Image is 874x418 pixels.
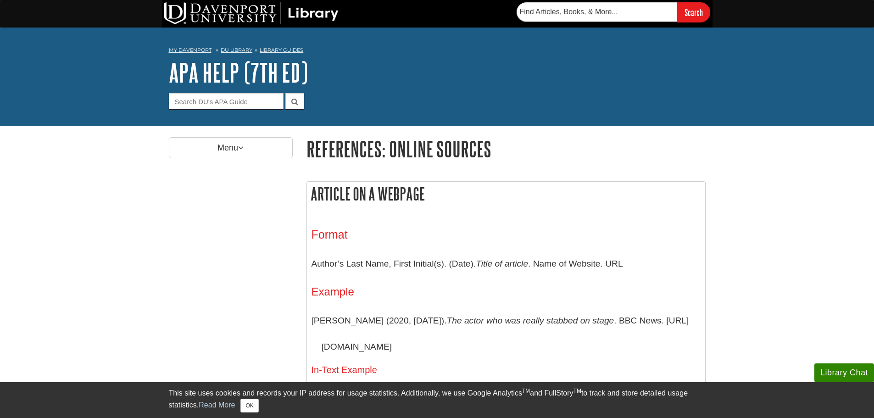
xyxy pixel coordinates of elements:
img: DU Library [164,2,339,24]
sup: TM [522,388,530,394]
p: [PERSON_NAME] (2020, [DATE]). . BBC News. [URL][DOMAIN_NAME] [312,307,701,360]
a: Read More [199,401,235,409]
i: Title of article [476,259,528,268]
input: Search [677,2,710,22]
h5: In-Text Example [312,365,701,375]
p: Menu [169,137,293,158]
h4: Example [312,286,701,298]
button: Library Chat [814,363,874,382]
form: Searches DU Library's articles, books, and more [517,2,710,22]
i: The actor who was really stabbed on stage [447,316,614,325]
a: DU Library [221,47,252,53]
nav: breadcrumb [169,44,706,59]
div: This site uses cookies and records your IP address for usage statistics. Additionally, we use Goo... [169,388,706,412]
input: Find Articles, Books, & More... [517,2,677,22]
h3: Format [312,228,701,241]
button: Close [240,399,258,412]
h1: References: Online Sources [306,137,706,161]
a: APA Help (7th Ed) [169,58,308,87]
p: Author’s Last Name, First Initial(s). (Date). . Name of Website. URL [312,251,701,277]
input: Search DU's APA Guide [169,93,284,109]
p: Parenthetical: ([PERSON_NAME], 2020) [312,379,701,393]
a: My Davenport [169,46,212,54]
h2: Article on a Webpage [307,182,705,206]
sup: TM [573,388,581,394]
a: Library Guides [260,47,303,53]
